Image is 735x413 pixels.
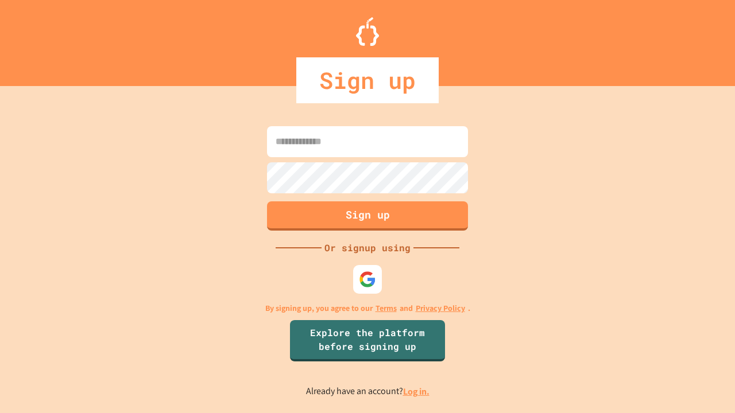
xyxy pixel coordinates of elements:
[359,271,376,288] img: google-icon.svg
[356,17,379,46] img: Logo.svg
[416,302,465,314] a: Privacy Policy
[265,302,470,314] p: By signing up, you agree to our and .
[296,57,439,103] div: Sign up
[403,385,430,398] a: Log in.
[322,241,413,255] div: Or signup using
[376,302,397,314] a: Terms
[306,384,430,399] p: Already have an account?
[267,201,468,231] button: Sign up
[290,320,445,361] a: Explore the platform before signing up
